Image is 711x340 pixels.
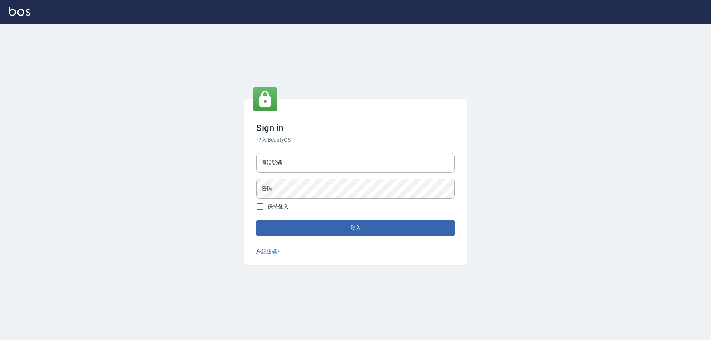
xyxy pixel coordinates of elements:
h3: Sign in [256,123,455,133]
h6: 登入 BeautyOS [256,136,455,144]
img: Logo [9,7,30,16]
span: 保持登入 [268,203,288,211]
a: 忘記密碼? [256,248,280,256]
button: 登入 [256,220,455,236]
